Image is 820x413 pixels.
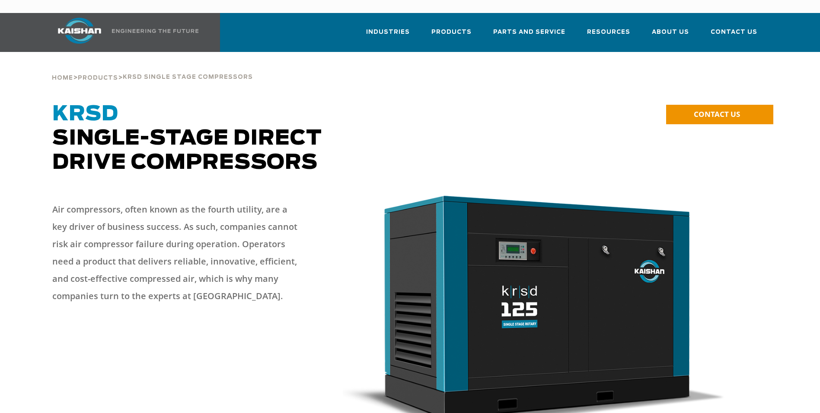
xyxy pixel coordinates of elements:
[493,27,565,37] span: Parts and Service
[52,52,253,85] div: > >
[431,21,472,50] a: Products
[493,21,565,50] a: Parts and Service
[366,27,410,37] span: Industries
[52,104,118,125] span: KRSD
[694,109,740,119] span: CONTACT US
[587,21,630,50] a: Resources
[652,27,689,37] span: About Us
[78,75,118,81] span: Products
[112,29,198,33] img: Engineering the future
[711,27,757,37] span: Contact Us
[711,21,757,50] a: Contact Us
[587,27,630,37] span: Resources
[666,105,773,124] a: CONTACT US
[431,27,472,37] span: Products
[78,74,118,81] a: Products
[47,13,200,52] a: Kaishan USA
[123,74,253,80] span: krsd single stage compressors
[652,21,689,50] a: About Us
[52,75,73,81] span: Home
[366,21,410,50] a: Industries
[52,74,73,81] a: Home
[52,104,322,173] span: Single-Stage Direct Drive Compressors
[47,18,112,44] img: kaishan logo
[52,201,303,305] p: Air compressors, often known as the fourth utility, are a key driver of business success. As such...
